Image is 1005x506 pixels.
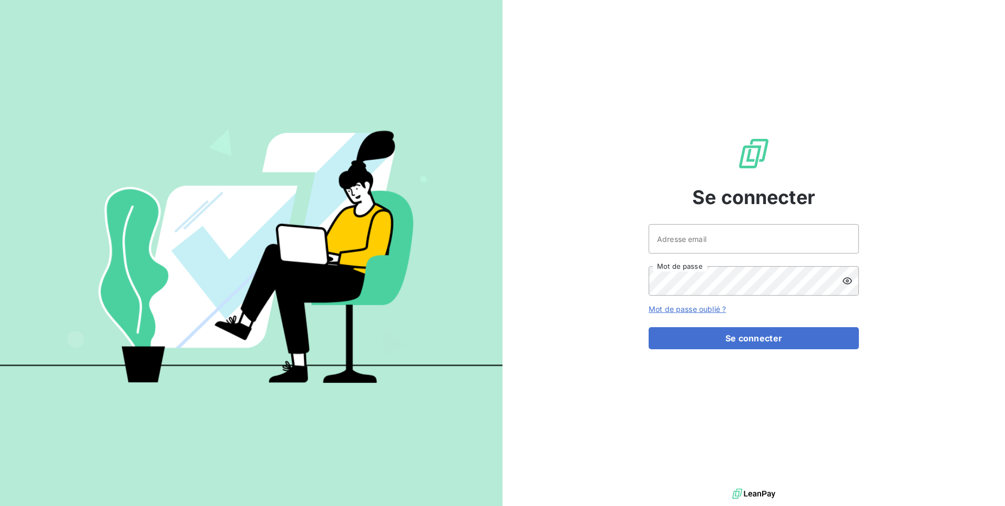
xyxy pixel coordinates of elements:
[737,137,771,170] img: Logo LeanPay
[732,486,775,502] img: logo
[692,183,815,211] span: Se connecter
[649,305,726,313] a: Mot de passe oublié ?
[649,224,859,254] input: placeholder
[649,327,859,349] button: Se connecter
